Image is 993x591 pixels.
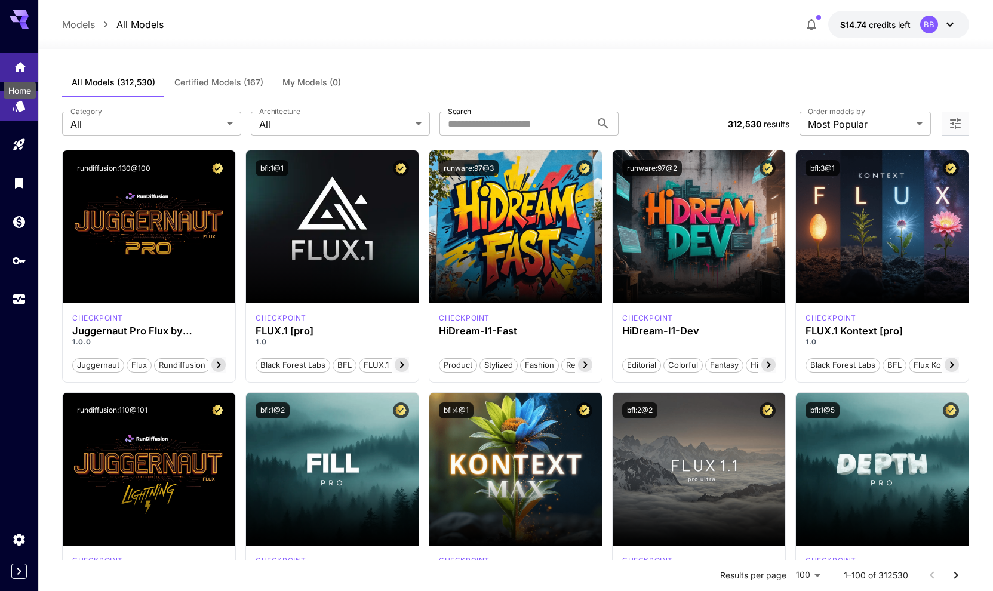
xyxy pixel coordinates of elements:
[62,17,164,32] nav: breadcrumb
[12,532,26,547] div: Settings
[73,359,124,371] span: juggernaut
[806,160,840,176] button: bfl:3@1
[562,359,600,371] span: Realistic
[943,402,959,418] button: Certified Model – Vetted for best performance and includes a commercial license.
[72,337,226,347] p: 1.0.0
[576,160,592,176] button: Certified Model – Vetted for best performance and includes a commercial license.
[70,117,222,131] span: All
[439,313,490,324] p: checkpoint
[174,77,263,88] span: Certified Models (167)
[439,555,490,566] p: checkpoint
[791,567,825,584] div: 100
[622,160,682,176] button: runware:97@2
[943,160,959,176] button: Certified Model – Vetted for best performance and includes a commercial license.
[622,325,776,337] h3: HiDream-I1-Dev
[806,325,959,337] h3: FLUX.1 Kontext [pro]
[439,402,474,418] button: bfl:4@1
[333,359,356,371] span: BFL
[72,555,123,566] p: checkpoint
[746,359,795,371] span: High Detail
[808,117,912,131] span: Most Popular
[622,555,673,566] p: checkpoint
[520,357,559,373] button: Fashion
[439,357,477,373] button: Product
[72,555,123,566] div: FLUX.1 D
[439,325,592,337] h3: HiDream-I1-Fast
[480,359,517,371] span: Stylized
[12,95,26,110] div: Models
[622,357,661,373] button: Editorial
[12,288,26,303] div: Usage
[155,359,210,371] span: rundiffusion
[12,172,26,187] div: Library
[883,357,906,373] button: BFL
[359,357,414,373] button: FLUX.1 [pro]
[806,313,856,324] div: FLUX.1 Kontext [pro]
[72,313,123,324] p: checkpoint
[127,359,151,371] span: flux
[760,402,776,418] button: Certified Model – Vetted for best performance and includes a commercial license.
[393,402,409,418] button: Certified Model – Vetted for best performance and includes a commercial license.
[806,337,959,347] p: 1.0
[561,357,601,373] button: Realistic
[479,357,518,373] button: Stylized
[62,17,95,32] a: Models
[12,211,26,226] div: Wallet
[944,564,968,587] button: Go to next page
[256,313,306,324] p: checkpoint
[4,82,36,99] div: Home
[808,106,865,116] label: Order models by
[256,359,330,371] span: Black Forest Labs
[764,119,789,129] span: results
[909,359,964,371] span: Flux Kontext
[154,357,210,373] button: rundiffusion
[11,564,27,579] button: Expand sidebar
[256,357,330,373] button: Black Forest Labs
[806,555,856,566] div: fluxpro
[13,56,27,71] div: Home
[333,357,356,373] button: BFL
[72,313,123,324] div: FLUX.1 D
[72,160,155,176] button: rundiffusion:130@100
[393,160,409,176] button: Certified Model – Vetted for best performance and includes a commercial license.
[12,253,26,268] div: API Keys
[256,337,409,347] p: 1.0
[448,106,471,116] label: Search
[256,325,409,337] div: FLUX.1 [pro]
[806,402,840,418] button: bfl:1@5
[72,325,226,337] h3: Juggernaut Pro Flux by RunDiffusion
[359,359,414,371] span: FLUX.1 [pro]
[806,357,880,373] button: Black Forest Labs
[72,357,124,373] button: juggernaut
[622,313,673,324] p: checkpoint
[259,106,300,116] label: Architecture
[720,570,786,581] p: Results per page
[210,402,226,418] button: Certified Model – Vetted for best performance and includes a commercial license.
[705,357,743,373] button: Fantasy
[256,402,290,418] button: bfl:1@2
[256,160,288,176] button: bfl:1@1
[622,313,673,324] div: HiDream Dev
[806,313,856,324] p: checkpoint
[256,555,306,566] div: fluxpro
[746,357,795,373] button: High Detail
[72,77,155,88] span: All Models (312,530)
[844,570,908,581] p: 1–100 of 312530
[439,313,490,324] div: HiDream Fast
[828,11,969,38] button: $14.73606BB
[282,77,341,88] span: My Models (0)
[439,160,499,176] button: runware:97@3
[210,160,226,176] button: Certified Model – Vetted for best performance and includes a commercial license.
[840,19,911,31] div: $14.73606
[259,117,411,131] span: All
[623,359,660,371] span: Editorial
[70,106,102,116] label: Category
[116,17,164,32] p: All Models
[256,555,306,566] p: checkpoint
[127,357,152,373] button: flux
